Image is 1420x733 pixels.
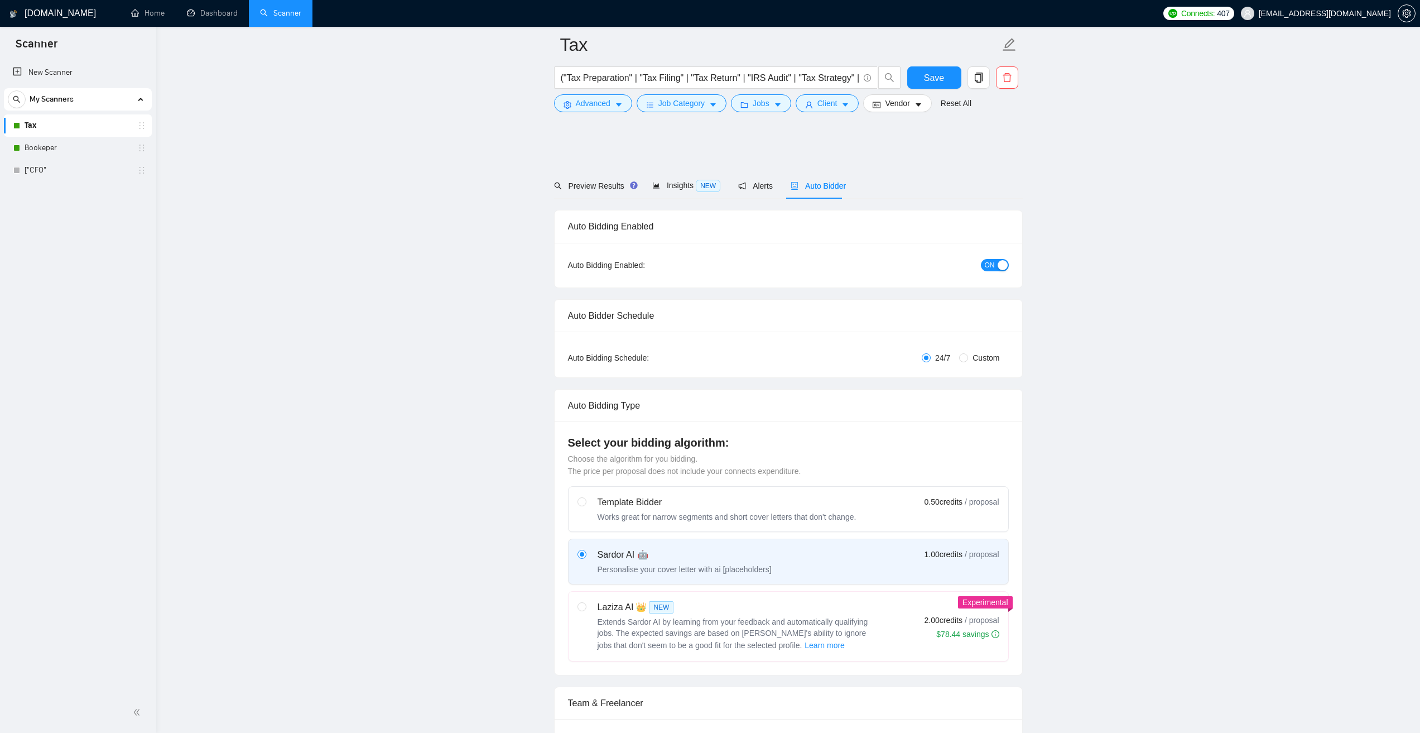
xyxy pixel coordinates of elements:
[805,100,813,109] span: user
[576,97,610,109] span: Advanced
[598,601,877,614] div: Laziza AI
[997,73,1018,83] span: delete
[873,100,880,109] span: idcard
[941,97,971,109] a: Reset All
[652,181,660,189] span: area-chart
[598,564,772,575] div: Personalise your cover letter with ai [placeholders]
[962,598,1008,607] span: Experimental
[753,97,769,109] span: Jobs
[137,166,146,175] span: holder
[1168,9,1177,18] img: upwork-logo.png
[568,210,1009,242] div: Auto Bidding Enabled
[804,639,845,652] button: Laziza AI NEWExtends Sardor AI by learning from your feedback and automatically qualifying jobs. ...
[8,90,26,108] button: search
[658,97,705,109] span: Job Category
[817,97,837,109] span: Client
[568,390,1009,421] div: Auto Bidding Type
[568,259,715,271] div: Auto Bidding Enabled:
[925,548,962,560] span: 1.00 credits
[774,100,782,109] span: caret-down
[791,181,846,190] span: Auto Bidder
[914,100,922,109] span: caret-down
[1244,9,1251,17] span: user
[967,66,990,89] button: copy
[629,180,639,190] div: Tooltip anchor
[649,601,673,614] span: NEW
[137,121,146,130] span: holder
[598,496,856,509] div: Template Bidder
[636,601,647,614] span: 👑
[4,88,152,181] li: My Scanners
[260,8,301,18] a: searchScanner
[598,511,856,523] div: Works great for narrow segments and short cover letters that don't change.
[1398,9,1415,18] span: setting
[879,73,900,83] span: search
[1181,7,1215,20] span: Connects:
[9,5,17,23] img: logo
[4,61,152,84] li: New Scanner
[968,73,989,83] span: copy
[738,181,773,190] span: Alerts
[841,100,849,109] span: caret-down
[598,548,772,562] div: Sardor AI 🤖
[561,71,859,85] input: Search Freelance Jobs...
[133,707,144,718] span: double-left
[936,629,999,640] div: $78.44 savings
[568,352,715,364] div: Auto Bidding Schedule:
[931,352,955,364] span: 24/7
[187,8,238,18] a: dashboardDashboard
[965,615,999,626] span: / proposal
[864,74,871,82] span: info-circle
[965,496,999,507] span: / proposal
[568,687,1009,719] div: Team & Freelancer
[996,66,1018,89] button: delete
[791,182,798,190] span: robot
[13,61,143,84] a: New Scanner
[924,71,944,85] span: Save
[925,496,962,508] span: 0.50 credits
[985,259,995,271] span: ON
[25,137,131,159] a: Bookeper
[554,181,634,190] span: Preview Results
[568,454,801,476] span: Choose the algorithm for you bidding. The price per proposal does not include your connects expen...
[30,88,74,111] span: My Scanners
[652,181,720,190] span: Insights
[25,159,131,181] a: ["CFO"
[554,182,562,190] span: search
[740,100,748,109] span: folder
[907,66,961,89] button: Save
[696,180,720,192] span: NEW
[878,66,901,89] button: search
[885,97,909,109] span: Vendor
[965,549,999,560] span: / proposal
[863,94,931,112] button: idcardVendorcaret-down
[731,94,791,112] button: folderJobscaret-down
[968,352,1004,364] span: Custom
[738,182,746,190] span: notification
[805,639,845,651] span: Learn more
[709,100,717,109] span: caret-down
[991,630,999,638] span: info-circle
[560,31,1000,59] input: Scanner name...
[646,100,654,109] span: bars
[925,614,962,626] span: 2.00 credits
[615,100,623,109] span: caret-down
[131,8,165,18] a: homeHome
[1217,7,1229,20] span: 407
[598,617,868,650] span: Extends Sardor AI by learning from your feedback and automatically qualifying jobs. The expected ...
[796,94,859,112] button: userClientcaret-down
[554,94,632,112] button: settingAdvancedcaret-down
[7,36,66,59] span: Scanner
[25,114,131,137] a: Tax
[564,100,571,109] span: setting
[568,435,1009,451] h4: Select your bidding algorithm:
[1398,9,1416,18] a: setting
[1398,4,1416,22] button: setting
[637,94,726,112] button: barsJob Categorycaret-down
[1002,37,1017,52] span: edit
[568,300,1009,332] div: Auto Bidder Schedule
[137,143,146,152] span: holder
[8,95,25,103] span: search
[1382,695,1409,722] iframe: Intercom live chat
